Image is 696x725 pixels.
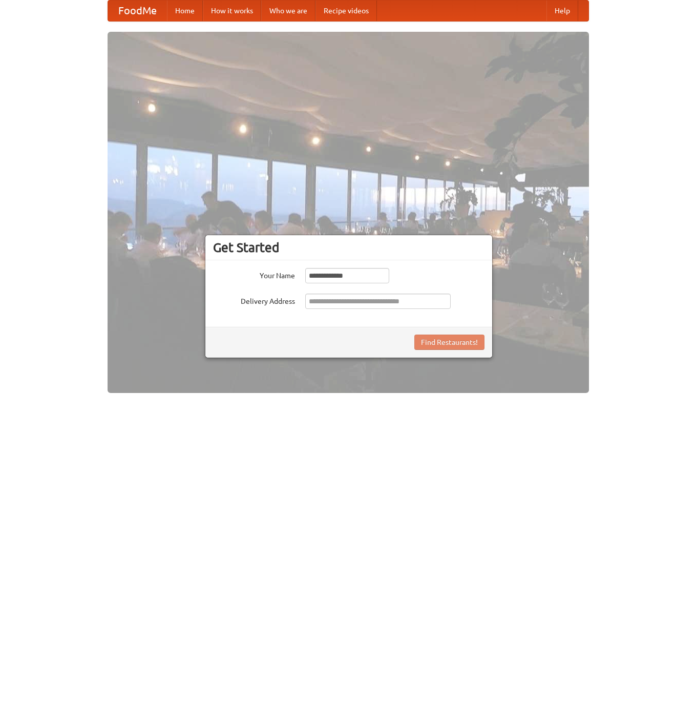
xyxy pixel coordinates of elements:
[167,1,203,21] a: Home
[108,1,167,21] a: FoodMe
[203,1,261,21] a: How it works
[213,240,484,255] h3: Get Started
[315,1,377,21] a: Recipe videos
[546,1,578,21] a: Help
[213,294,295,306] label: Delivery Address
[213,268,295,281] label: Your Name
[414,335,484,350] button: Find Restaurants!
[261,1,315,21] a: Who we are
